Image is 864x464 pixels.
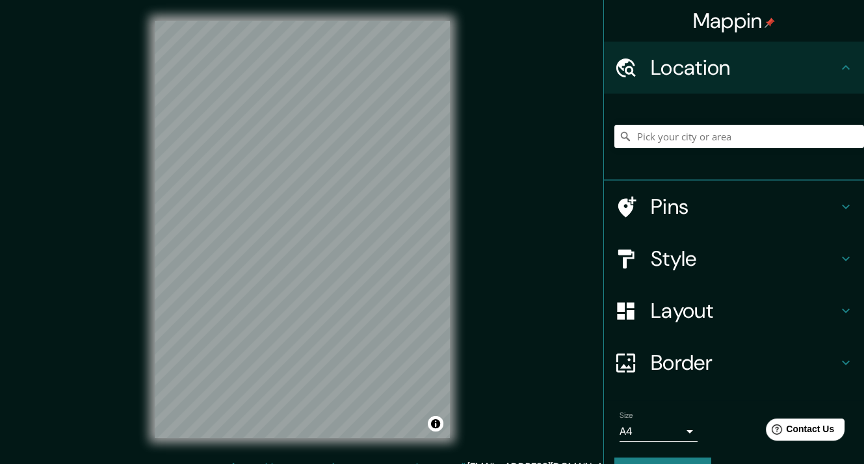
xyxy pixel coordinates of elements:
h4: Border [651,350,838,376]
div: Location [604,42,864,94]
div: Style [604,233,864,285]
h4: Mappin [693,8,776,34]
div: Pins [604,181,864,233]
img: pin-icon.png [765,18,775,28]
canvas: Map [155,21,450,438]
h4: Pins [651,194,838,220]
iframe: Help widget launcher [748,413,850,450]
div: Layout [604,285,864,337]
h4: Layout [651,298,838,324]
h4: Location [651,55,838,81]
input: Pick your city or area [614,125,864,148]
h4: Style [651,246,838,272]
button: Toggle attribution [428,416,443,432]
div: Border [604,337,864,389]
label: Size [620,410,633,421]
div: A4 [620,421,698,442]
